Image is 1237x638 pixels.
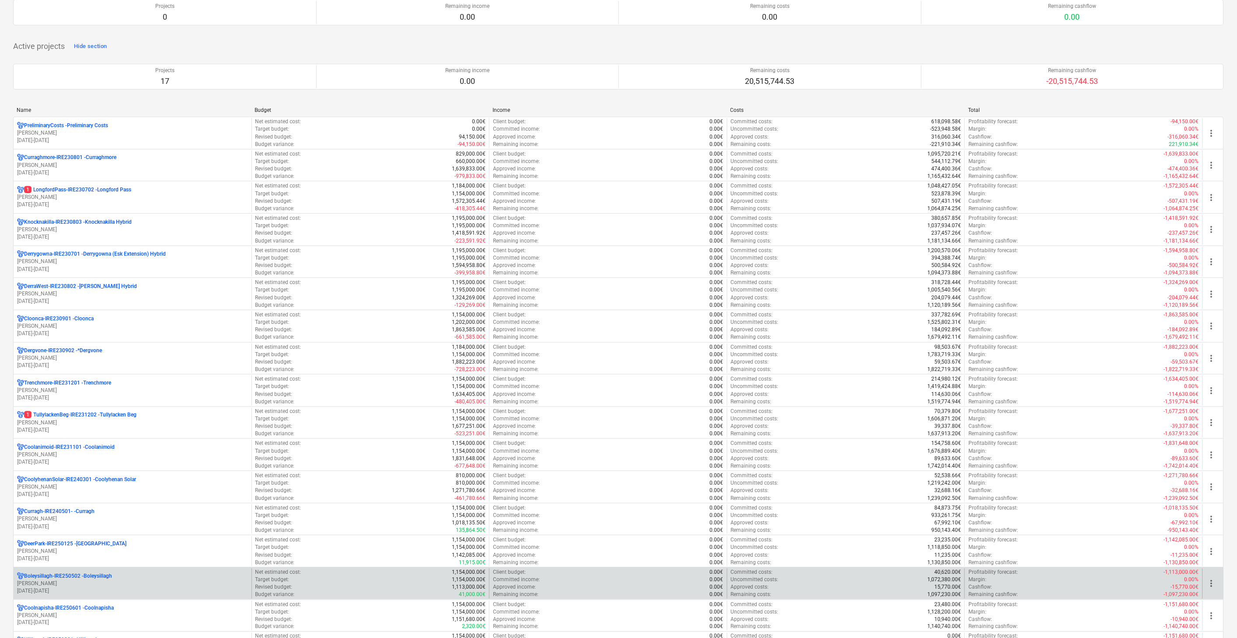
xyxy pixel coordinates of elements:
p: PreliminaryCosts - Preliminary Costs [24,122,108,129]
p: 0.00% [1185,222,1199,229]
p: -1,594,958.80€ [1164,247,1199,254]
p: 1,195,000.00€ [452,286,486,294]
p: [PERSON_NAME] [17,129,248,137]
p: [PERSON_NAME] [17,483,248,491]
p: Boleysillagh-IRE250502 - Boleysillagh [24,572,112,580]
p: Remaining cashflow : [968,205,1018,212]
p: Margin : [968,158,986,165]
p: 474,400.36€ [931,165,961,173]
p: [DATE] - [DATE] [17,587,248,595]
p: [DATE] - [DATE] [17,201,248,208]
div: Project has multi currencies enabled [17,283,24,290]
p: Budget variance : [255,237,295,245]
p: Approved costs : [731,262,769,269]
p: -474,400.36€ [1168,165,1199,173]
p: 1,324,269.00€ [452,294,486,302]
p: Profitability forecast : [968,247,1018,254]
p: Committed income : [493,254,540,262]
p: 17 [155,76,175,87]
p: Margin : [968,286,986,294]
p: [DATE] - [DATE] [17,330,248,337]
p: 1,195,000.00€ [452,254,486,262]
div: 1TullylackenBeg-IRE231202 -Tullylacken Beg[PERSON_NAME][DATE]-[DATE] [17,411,248,433]
p: -1,064,874.25€ [1164,205,1199,212]
p: 544,112.79€ [931,158,961,165]
p: Net estimated cost : [255,150,301,158]
p: Profitability forecast : [968,215,1018,222]
div: Boleysillagh-IRE250502 -Boleysillagh[PERSON_NAME][DATE]-[DATE] [17,572,248,595]
p: 316,060.34€ [931,133,961,141]
p: Target budget : [255,158,290,165]
p: Approved costs : [731,198,769,205]
p: 0.00€ [710,286,723,294]
p: 0.00 [445,76,489,87]
p: Revised budget : [255,262,293,269]
p: 1,064,874.25€ [927,205,961,212]
p: 0.00€ [710,173,723,180]
span: more_vert [1206,160,1217,170]
p: 0.00€ [472,125,486,133]
p: Approved income : [493,229,536,237]
p: Projects [155,3,175,10]
p: Approved costs : [731,165,769,173]
p: -316,060.34€ [1168,133,1199,141]
p: [DATE] - [DATE] [17,426,248,434]
div: Curragh-IRE240501- -Curragh[PERSON_NAME][DATE]-[DATE] [17,508,248,530]
p: Revised budget : [255,294,293,302]
p: Remaining costs [745,67,795,74]
div: Hide section [74,42,107,52]
p: -20,515,744.53 [1047,76,1098,87]
p: CoolyhenanSolar-IRE240301 - Coolyhenan Solar [24,476,136,483]
span: more_vert [1206,417,1217,428]
p: Coolanimoid-IRE231101 - Coolanimoid [24,444,115,451]
p: 1,572,305.44€ [452,198,486,205]
p: Target budget : [255,190,290,198]
p: Cashflow : [968,165,992,173]
p: -979,833.00€ [454,173,486,180]
p: [DATE] - [DATE] [17,555,248,562]
p: 0.00€ [710,254,723,262]
p: Remaining income : [493,173,538,180]
p: Committed income : [493,190,540,198]
p: 0.00€ [710,205,723,212]
p: Cashflow : [968,198,992,205]
p: Target budget : [255,125,290,133]
p: Uncommitted costs : [731,222,779,229]
span: more_vert [1206,385,1217,396]
div: Trenchmore-IRE231201 -Trenchmore[PERSON_NAME][DATE]-[DATE] [17,379,248,402]
button: Hide section [72,39,109,53]
p: 0.00% [1185,254,1199,262]
p: 1,165,432.64€ [927,173,961,180]
span: more_vert [1206,546,1217,557]
p: Budget variance : [255,269,295,277]
div: Project has multi currencies enabled [17,218,24,226]
div: Knocknakilla-IRE230803 -Knocknakilla Hybrid[PERSON_NAME][DATE]-[DATE] [17,218,248,241]
p: Cloonca-IRE230901 - Cloonca [24,315,94,322]
p: 1,195,000.00€ [452,279,486,286]
p: Committed costs : [731,182,773,190]
p: 20,515,744.53 [745,76,795,87]
p: 0.00€ [710,118,723,125]
p: 523,878.39€ [931,190,961,198]
p: Remaining income [445,67,489,74]
p: [PERSON_NAME] [17,419,248,426]
p: [PERSON_NAME] [17,354,248,362]
p: [PERSON_NAME] [17,580,248,587]
p: Uncommitted costs : [731,125,779,133]
p: [PERSON_NAME] [17,515,248,523]
p: -223,591.92€ [454,237,486,245]
p: Remaining costs : [731,205,772,212]
p: Uncommitted costs : [731,286,779,294]
p: -1,165,432.64€ [1164,173,1199,180]
p: Committed income : [493,222,540,229]
p: Remaining cashflow : [968,141,1018,148]
p: -418,305.44€ [454,205,486,212]
p: Budget variance : [255,173,295,180]
p: Remaining costs [750,3,790,10]
div: Project has multi currencies enabled [17,250,24,258]
div: Coolnapisha-IRE250601 -Coolnapisha[PERSON_NAME][DATE]-[DATE] [17,604,248,627]
p: Committed costs : [731,118,773,125]
div: Name [17,107,248,113]
p: Committed costs : [731,215,773,222]
p: Remaining cashflow : [968,269,1018,277]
